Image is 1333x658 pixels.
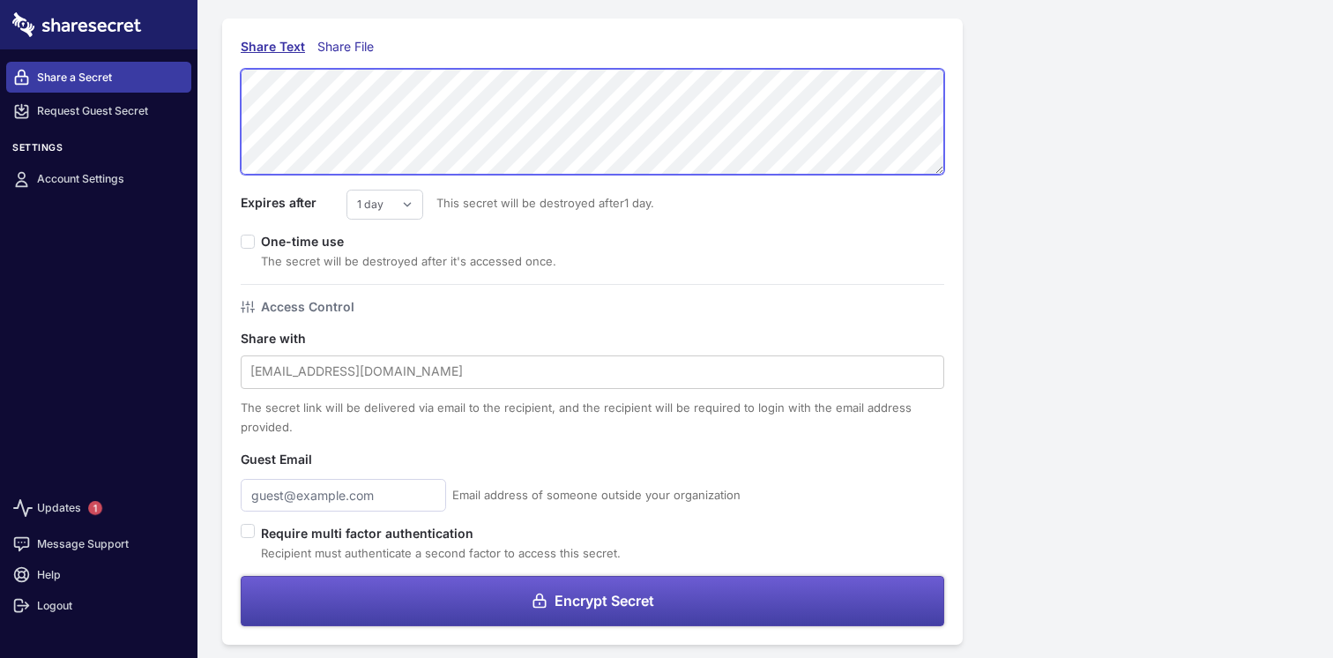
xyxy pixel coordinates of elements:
h4: Access Control [261,297,354,317]
div: Share Text [241,37,305,56]
span: Encrypt Secret [555,594,654,608]
span: 1 [88,501,102,515]
a: Updates1 [6,488,191,528]
label: Require multi factor authentication [261,524,621,543]
span: The secret link will be delivered via email to the recipient, and the recipient will be required ... [241,400,912,434]
label: Share with [241,329,346,348]
div: Share File [317,37,382,56]
a: Share a Secret [6,62,191,93]
a: Message Support [6,528,191,559]
span: This secret will be destroyed after 1 day . [423,193,654,213]
h3: Settings [6,142,191,161]
iframe: Drift Widget Chat Controller [1245,570,1312,637]
span: Email address of someone outside your organization [452,485,741,505]
a: Request Guest Secret [6,96,191,127]
span: Recipient must authenticate a second factor to access this secret. [261,546,621,560]
a: Help [6,559,191,590]
label: Expires after [241,193,346,213]
label: Guest Email [241,450,346,469]
button: Encrypt Secret [241,576,944,626]
a: Logout [6,590,191,621]
a: Account Settings [6,164,191,195]
input: guest@example.com [241,479,446,512]
div: The secret will be destroyed after it's accessed once. [261,251,556,271]
label: One-time use [261,234,357,249]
